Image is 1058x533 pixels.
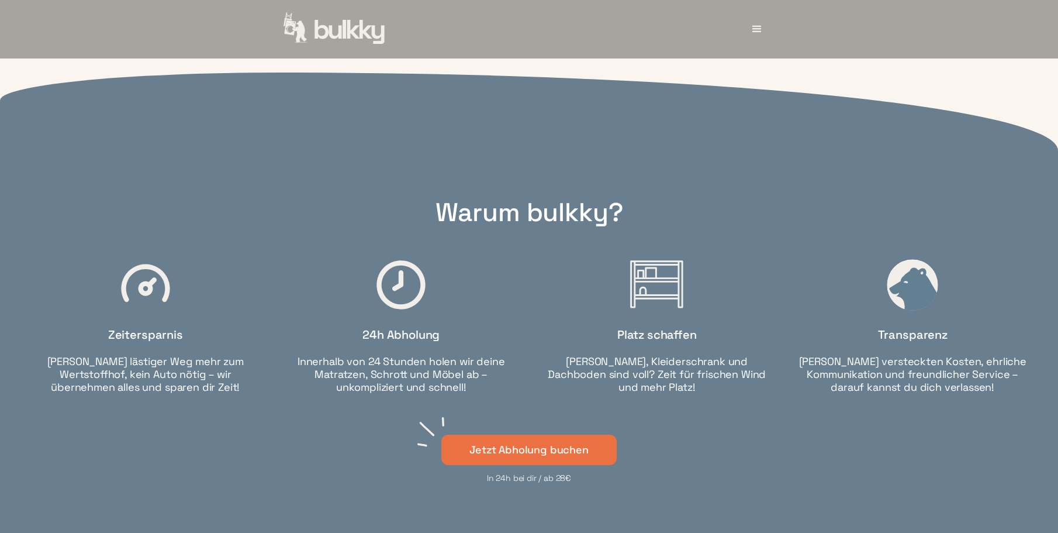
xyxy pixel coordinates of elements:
div: In 24h bei dir / ab 28€ [487,465,571,484]
div: menu [739,12,775,47]
div: [PERSON_NAME] versteckten Kosten, ehrliche Kommunikation und freundlicher Service – darauf kannst... [797,355,1029,394]
h2: Warum bulkky? [435,198,623,255]
div: Zeitersparnis [108,328,183,341]
div: Transparenz [878,328,948,341]
div: [PERSON_NAME], Kleiderschrank und Dachboden sind voll? Zeit für frischen Wind und mehr Platz! [541,355,773,394]
div: Innerhalb von 24 Stunden holen wir deine Matratzen, Schrott und Möbel ab – unkompliziert und schn... [285,355,518,394]
div: [PERSON_NAME] lästiger Weg mehr zum Wertstoffhof, kein Auto nötig – wir übernehmen alles und spar... [29,355,262,394]
a: home [283,12,386,46]
div: Platz schaffen [617,328,697,341]
div: 24h Abholung [362,328,440,341]
a: Jetzt Abholung buchen [441,435,617,466]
